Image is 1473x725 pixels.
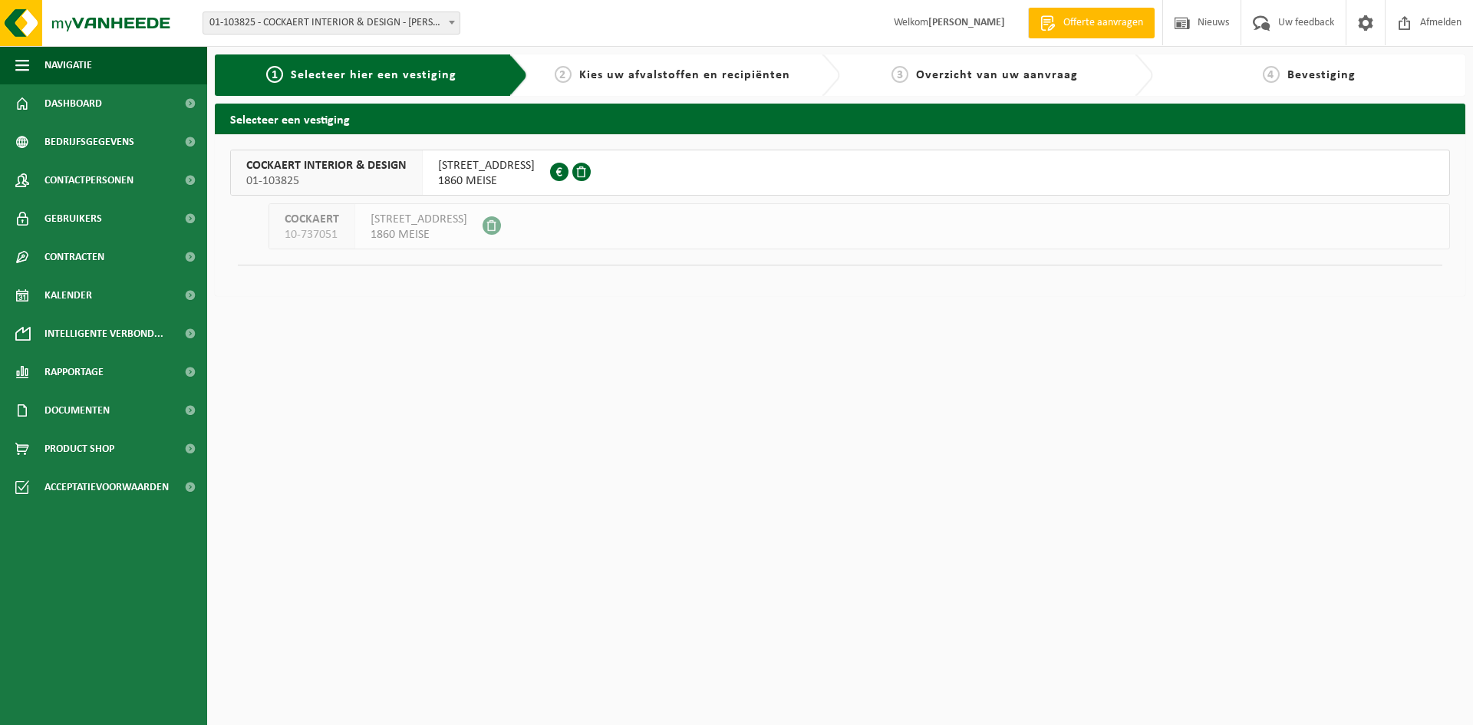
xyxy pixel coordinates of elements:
[579,69,790,81] span: Kies uw afvalstoffen en recipiënten
[438,173,535,189] span: 1860 MEISE
[1028,8,1155,38] a: Offerte aanvragen
[44,46,92,84] span: Navigatie
[44,199,102,238] span: Gebruikers
[44,276,92,315] span: Kalender
[44,468,169,506] span: Acceptatievoorwaarden
[371,227,467,242] span: 1860 MEISE
[203,12,460,34] span: 01-103825 - COCKAERT INTERIOR & DESIGN - MEISE
[1059,15,1147,31] span: Offerte aanvragen
[44,84,102,123] span: Dashboard
[285,227,339,242] span: 10-737051
[44,391,110,430] span: Documenten
[246,158,407,173] span: COCKAERT INTERIOR & DESIGN
[438,158,535,173] span: [STREET_ADDRESS]
[44,123,134,161] span: Bedrijfsgegevens
[291,69,456,81] span: Selecteer hier een vestiging
[203,12,460,35] span: 01-103825 - COCKAERT INTERIOR & DESIGN - MEISE
[44,238,104,276] span: Contracten
[230,150,1450,196] button: COCKAERT INTERIOR & DESIGN 01-103825 [STREET_ADDRESS]1860 MEISE
[44,430,114,468] span: Product Shop
[928,17,1005,28] strong: [PERSON_NAME]
[1263,66,1280,83] span: 4
[285,212,339,227] span: COCKAERT
[246,173,407,189] span: 01-103825
[44,315,163,353] span: Intelligente verbond...
[44,353,104,391] span: Rapportage
[266,66,283,83] span: 1
[215,104,1465,133] h2: Selecteer een vestiging
[1287,69,1356,81] span: Bevestiging
[916,69,1078,81] span: Overzicht van uw aanvraag
[555,66,572,83] span: 2
[44,161,133,199] span: Contactpersonen
[371,212,467,227] span: [STREET_ADDRESS]
[891,66,908,83] span: 3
